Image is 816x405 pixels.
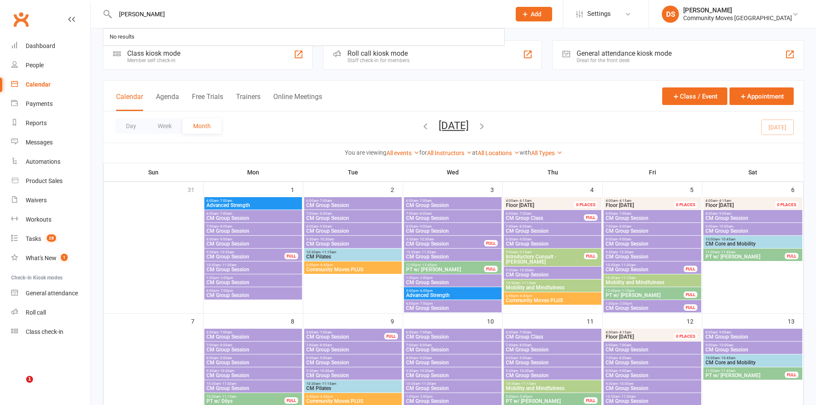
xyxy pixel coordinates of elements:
[606,334,634,340] span: Floor [DATE]
[674,333,697,339] div: 0 PLACES
[306,241,400,246] span: CM Group Session
[729,87,794,105] button: Appointment
[439,120,469,132] button: [DATE]
[218,250,234,254] span: - 10:30am
[427,150,472,156] a: All Instructors
[406,203,500,208] span: CM Group Session
[505,216,584,221] span: CM Group Class
[418,330,432,334] span: - 7:00am
[306,216,400,221] span: CM Group Session
[518,250,532,254] span: - 9:15am
[490,182,502,196] div: 3
[206,263,300,267] span: 10:30am
[26,290,78,297] div: General attendance
[218,237,232,241] span: - 9:00am
[605,241,699,246] span: CM Group Session
[306,330,385,334] span: 6:00am
[683,6,792,14] div: [PERSON_NAME]
[218,199,232,203] span: - 7:00am
[683,14,792,22] div: Community Moves [GEOGRAPHIC_DATA]
[472,149,478,156] strong: at
[11,284,90,303] a: General attendance kiosk mode
[318,225,332,228] span: - 9:00am
[11,152,90,171] a: Automations
[206,276,300,280] span: 1:00pm
[320,250,336,254] span: - 11:15am
[574,201,598,208] div: 0 PLACES
[618,237,631,241] span: - 9:00am
[206,199,300,203] span: 6:00am
[788,314,803,328] div: 13
[505,250,584,254] span: 9:00am
[605,237,699,241] span: 8:00am
[26,62,44,69] div: People
[406,289,500,293] span: 5:00pm
[518,294,532,298] span: - 6:45pm
[306,263,400,267] span: 6:00pm
[306,250,400,254] span: 10:30am
[577,57,672,63] div: Great for the front desk
[705,216,801,221] span: CM Group Session
[705,250,785,254] span: 11:00am
[618,302,632,306] span: - 2:00pm
[406,263,484,267] span: 12:00pm
[605,199,684,203] span: 4:00am
[505,343,600,347] span: 7:00am
[206,237,300,241] span: 8:00am
[702,163,804,181] th: Sat
[206,254,285,259] span: CM Group Session
[620,276,636,280] span: - 11:15am
[11,36,90,56] a: Dashboard
[127,57,180,63] div: Member self check-in
[391,182,403,196] div: 2
[11,56,90,75] a: People
[9,376,29,396] iframe: Intercom live chat
[406,280,500,285] span: CM Group Session
[104,163,203,181] th: Sun
[47,234,56,242] span: 28
[345,149,386,156] strong: You are viewing
[662,87,727,105] button: Class / Event
[107,31,137,43] div: No results
[717,212,731,216] span: - 9:00am
[11,171,90,191] a: Product Sales
[720,356,735,360] span: - 10:45am
[406,216,500,221] span: CM Group Session
[11,210,90,229] a: Workouts
[505,272,600,277] span: CM Group Session
[206,343,300,347] span: 7:00am
[192,93,223,111] button: Free Trials
[306,212,400,216] span: 7:00am
[206,293,300,298] span: CM Group Session
[26,158,60,165] div: Automations
[419,149,427,156] strong: for
[505,334,600,339] span: CM Group Class
[406,356,500,360] span: 8:00am
[206,212,300,216] span: 6:00am
[518,212,532,216] span: - 7:00am
[318,330,332,334] span: - 7:00am
[603,163,702,181] th: Fri
[306,254,400,259] span: CM Pilates
[662,6,679,23] div: DS
[306,356,400,360] span: 8:00am
[386,150,419,156] a: All events
[785,253,798,259] div: FULL
[618,225,631,228] span: - 8:00am
[406,276,500,280] span: 1:00pm
[26,255,57,261] div: What's New
[605,330,684,334] span: 4:00am
[11,75,90,94] a: Calendar
[531,11,541,18] span: Add
[618,356,631,360] span: - 8:00am
[503,163,603,181] th: Thu
[206,289,300,293] span: 6:00pm
[206,228,300,234] span: CM Group Session
[705,228,801,234] span: CM Group Session
[618,330,631,334] span: - 4:15am
[26,100,53,107] div: Payments
[206,267,300,272] span: CM Group Session
[206,225,300,228] span: 7:00am
[717,330,731,334] span: - 9:00am
[306,228,400,234] span: CM Group Session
